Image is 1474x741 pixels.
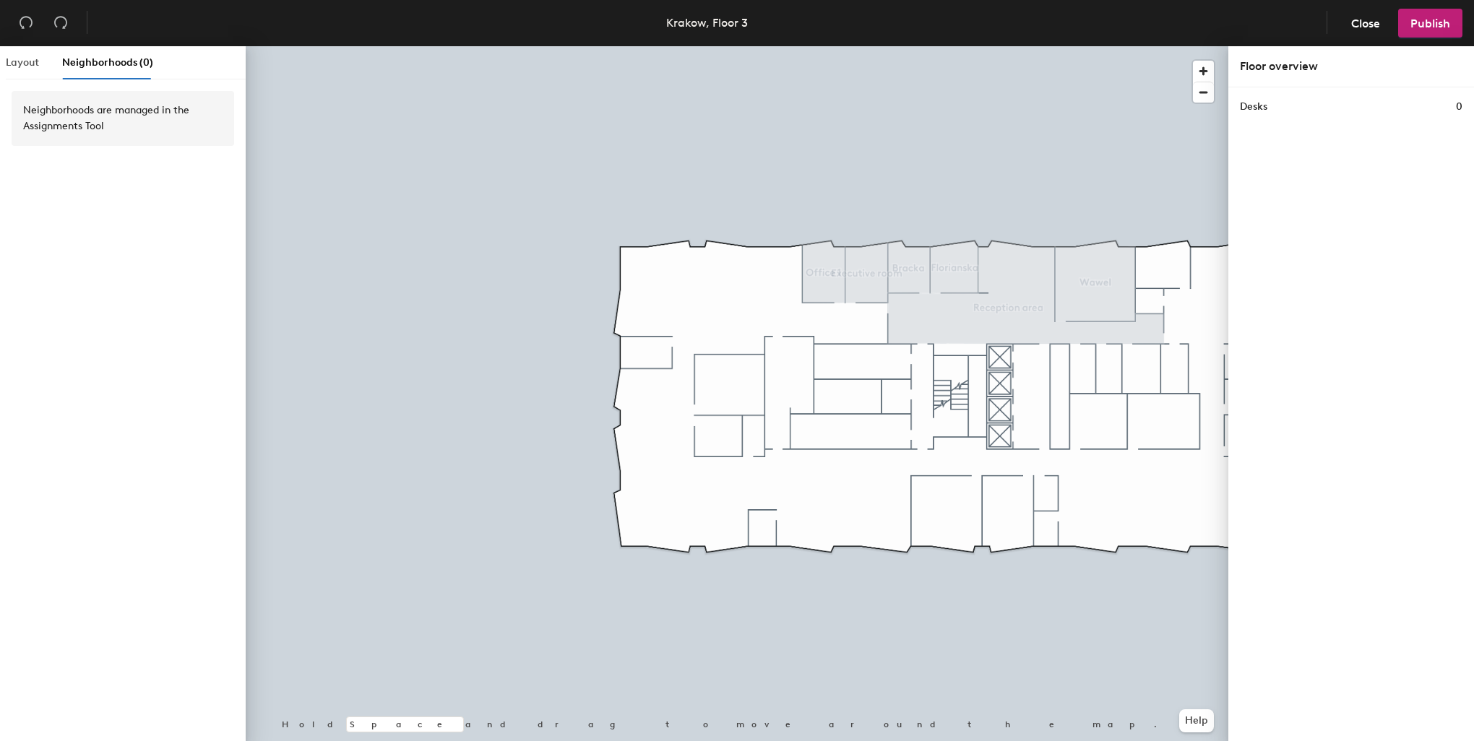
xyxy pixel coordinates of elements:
button: Close [1339,9,1392,38]
h1: Desks [1240,99,1267,115]
div: Neighborhoods are managed in the Assignments Tool [23,103,223,134]
div: Krakow, Floor 3 [666,14,748,32]
button: Publish [1398,9,1462,38]
button: Redo (⌘ + ⇧ + Z) [46,9,75,38]
div: Floor overview [1240,58,1462,75]
span: undo [19,15,33,30]
button: Undo (⌘ + Z) [12,9,40,38]
span: Layout [6,56,39,69]
span: Publish [1410,17,1450,30]
button: Help [1179,709,1214,732]
h1: 0 [1456,99,1462,115]
span: Neighborhoods (0) [62,56,153,69]
span: Close [1351,17,1380,30]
